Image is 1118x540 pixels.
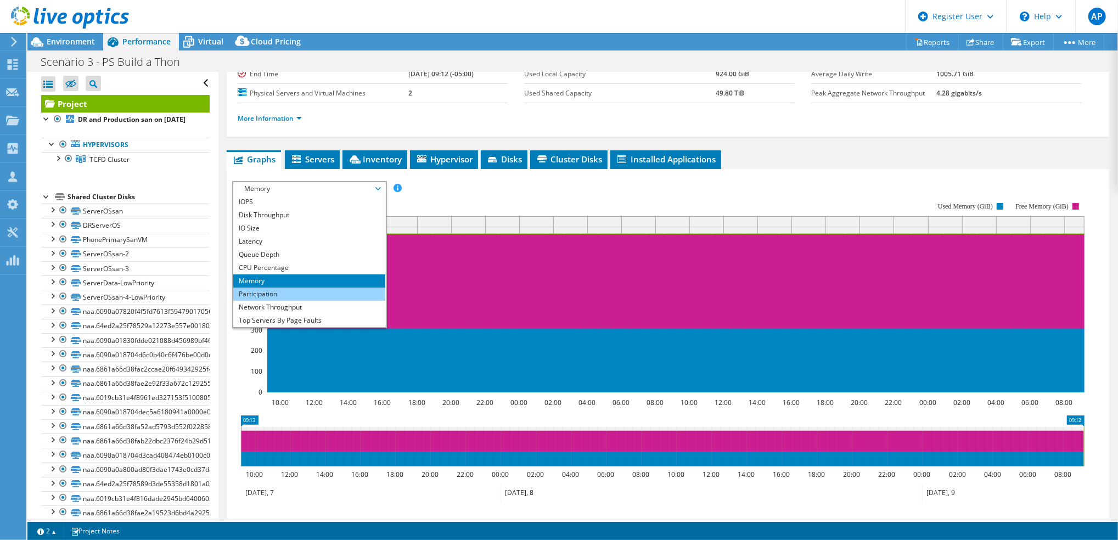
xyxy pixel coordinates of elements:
[233,235,385,248] li: Latency
[41,152,210,166] a: TCFD Cluster
[233,261,385,274] li: CPU Percentage
[41,505,210,520] a: naa.6861a66d38fae2a19523d6bd4a2925d8
[1020,12,1030,21] svg: \n
[238,69,409,80] label: End Time
[906,33,959,50] a: Reports
[808,470,825,479] text: 18:00
[41,290,210,304] a: ServerOSsan-4-LowPriority
[681,398,698,407] text: 10:00
[524,69,716,80] label: Used Local Capacity
[41,204,210,218] a: ServerOSsan
[233,301,385,314] li: Network Throughput
[409,88,413,98] b: 2
[953,398,970,407] text: 02:00
[1053,33,1104,50] a: More
[486,154,522,165] span: Disks
[30,524,64,538] a: 2
[41,391,210,405] a: naa.6019cb31e4f8961ed327153f5100805b
[1088,8,1106,25] span: AP
[408,398,425,407] text: 18:00
[1054,470,1071,479] text: 08:00
[783,398,800,407] text: 16:00
[41,113,210,127] a: DR and Production san on [DATE]
[233,248,385,261] li: Queue Depth
[527,470,544,479] text: 02:00
[251,325,262,335] text: 300
[544,398,561,407] text: 02:00
[885,398,902,407] text: 22:00
[536,154,602,165] span: Cluster Disks
[913,470,930,479] text: 00:00
[919,398,936,407] text: 00:00
[958,33,1003,50] a: Share
[457,470,474,479] text: 22:00
[232,154,276,165] span: Graphs
[251,367,262,376] text: 100
[738,470,755,479] text: 14:00
[41,362,210,376] a: naa.6861a66d38fac2ccae20f649342925f4
[476,398,493,407] text: 22:00
[715,398,732,407] text: 12:00
[233,274,385,288] li: Memory
[306,398,323,407] text: 12:00
[290,154,334,165] span: Servers
[878,470,895,479] text: 22:00
[41,347,210,362] a: naa.6090a018704d6c0b40c6f476be00d0d4
[632,470,649,479] text: 08:00
[41,491,210,505] a: naa.6019cb31e4f816dade2945bd6400603e
[340,398,357,407] text: 14:00
[348,154,402,165] span: Inventory
[811,69,936,80] label: Average Daily Write
[422,470,439,479] text: 20:00
[41,305,210,319] a: naa.6090a07820f4f5fd7613f59479017056
[949,470,966,479] text: 02:00
[415,154,473,165] span: Hypervisor
[238,88,409,99] label: Physical Servers and Virtual Machines
[1055,398,1072,407] text: 08:00
[524,88,716,99] label: Used Shared Capacity
[843,470,860,479] text: 20:00
[41,405,210,419] a: naa.6090a018704dec5a6180941a0000e008
[409,69,474,78] b: [DATE] 09:12 (-05:00)
[198,36,223,47] span: Virtual
[78,115,186,124] b: DR and Production san on [DATE]
[716,88,744,98] b: 49.80 TiB
[936,69,974,78] b: 1005.71 GiB
[41,376,210,391] a: naa.6861a66d38fae2e92f33a672c129255e
[89,155,130,164] span: TCFD Cluster
[41,138,210,152] a: Hypervisors
[562,470,579,479] text: 04:00
[749,398,766,407] text: 14:00
[63,524,127,538] a: Project Notes
[510,398,527,407] text: 00:00
[251,36,301,47] span: Cloud Pricing
[1021,398,1038,407] text: 06:00
[68,190,210,204] div: Shared Cluster Disks
[251,346,262,355] text: 200
[1015,203,1069,210] text: Free Memory (GiB)
[272,398,289,407] text: 10:00
[41,333,210,347] a: naa.6090a01830fdde021088d456989bf46d
[492,470,509,479] text: 00:00
[374,398,391,407] text: 16:00
[233,288,385,301] li: Participation
[233,314,385,327] li: Top Servers By Page Faults
[233,222,385,235] li: IO Size
[41,319,210,333] a: naa.64ed2a25f78529a12273e557e0018088
[233,195,385,209] li: IOPS
[316,470,333,479] text: 14:00
[1003,33,1054,50] a: Export
[647,398,664,407] text: 08:00
[578,398,595,407] text: 04:00
[238,114,302,123] a: More Information
[851,398,868,407] text: 20:00
[386,470,403,479] text: 18:00
[41,477,210,491] a: naa.64ed2a25f78589d3de55358d1801a018
[936,88,982,98] b: 4.28 gigabits/s
[716,69,749,78] b: 924.00 GiB
[597,470,614,479] text: 06:00
[41,261,210,275] a: ServerOSsan-3
[233,209,385,222] li: Disk Throughput
[987,398,1004,407] text: 04:00
[246,470,263,479] text: 10:00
